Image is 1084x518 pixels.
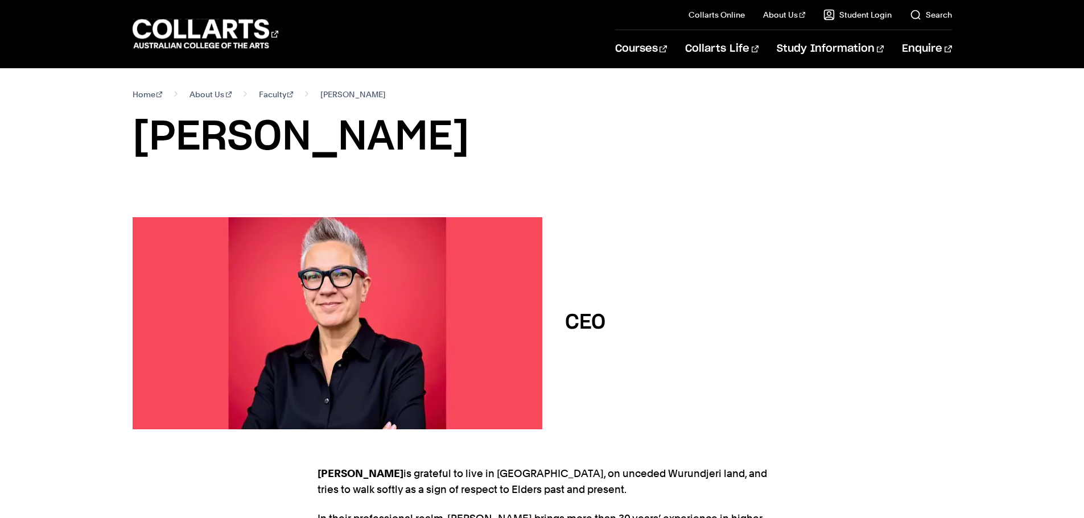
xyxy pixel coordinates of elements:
a: Enquire [902,30,951,68]
h1: [PERSON_NAME] [133,111,952,163]
a: About Us [763,9,805,20]
a: Study Information [777,30,884,68]
h2: CEO [565,312,605,333]
p: is grateful to live in [GEOGRAPHIC_DATA], on unceded Wurundjeri land, and tries to walk softly as... [318,466,767,498]
a: Courses [615,30,667,68]
div: Go to homepage [133,18,278,50]
a: Collarts Life [685,30,759,68]
a: About Us [189,86,232,102]
a: Home [133,86,163,102]
a: Student Login [823,9,892,20]
a: Collarts Online [689,9,745,20]
span: [PERSON_NAME] [320,86,386,102]
a: Faculty [259,86,294,102]
a: Search [910,9,952,20]
strong: [PERSON_NAME] [318,467,403,479]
